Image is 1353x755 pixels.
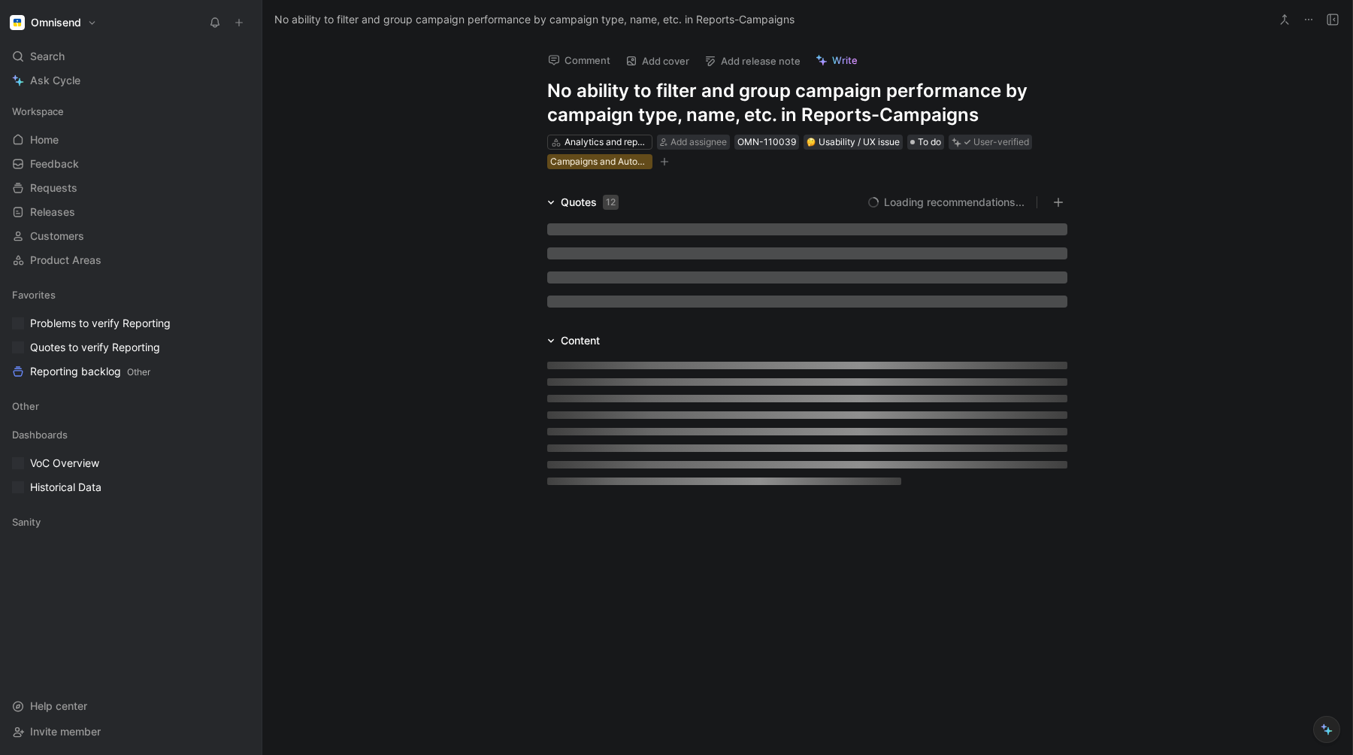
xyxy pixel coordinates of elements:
[6,177,256,199] a: Requests
[6,100,256,123] div: Workspace
[565,135,649,150] div: Analytics and reports
[804,135,903,150] div: 🤔Usability / UX issue
[12,399,39,414] span: Other
[907,135,944,150] div: To do
[6,129,256,151] a: Home
[973,135,1029,150] div: User-verified
[6,201,256,223] a: Releases
[6,511,256,533] div: Sanity
[832,53,858,67] span: Write
[698,50,807,71] button: Add release note
[561,332,600,350] div: Content
[30,132,59,147] span: Home
[30,340,160,355] span: Quotes to verify Reporting
[6,45,256,68] div: Search
[6,452,256,475] a: VoC Overview
[6,69,256,92] a: Ask Cycle
[30,725,101,738] span: Invite member
[6,284,256,306] div: Favorites
[6,423,256,446] div: Dashboards
[6,720,256,743] div: Invite member
[127,366,150,377] span: Other
[809,50,864,71] button: Write
[12,427,68,442] span: Dashboards
[6,225,256,247] a: Customers
[6,360,256,383] a: Reporting backlogOther
[30,456,99,471] span: VoC Overview
[6,153,256,175] a: Feedback
[30,480,101,495] span: Historical Data
[30,364,150,380] span: Reporting backlog
[30,229,84,244] span: Customers
[807,135,900,150] div: Usability / UX issue
[12,104,64,119] span: Workspace
[30,699,87,712] span: Help center
[31,16,81,29] h1: Omnisend
[867,193,1025,211] button: Loading recommendations...
[918,135,941,150] span: To do
[550,154,649,169] div: Campaigns and Automation reporting
[30,205,75,220] span: Releases
[10,15,25,30] img: Omnisend
[547,79,1067,127] h1: No ability to filter and group campaign performance by campaign type, name, etc. in Reports-Campa...
[6,249,256,271] a: Product Areas
[561,193,619,211] div: Quotes
[807,138,816,147] img: 🤔
[6,695,256,717] div: Help center
[6,423,256,499] div: DashboardsVoC OverviewHistorical Data
[30,47,65,65] span: Search
[30,253,101,268] span: Product Areas
[30,71,80,89] span: Ask Cycle
[30,156,79,171] span: Feedback
[6,12,101,33] button: OmnisendOmnisend
[6,511,256,538] div: Sanity
[541,50,617,71] button: Comment
[670,136,727,147] span: Add assignee
[737,135,796,150] div: OMN-110039
[30,316,171,331] span: Problems to verify Reporting
[6,336,256,359] a: Quotes to verify Reporting
[12,514,41,529] span: Sanity
[274,11,795,29] span: No ability to filter and group campaign performance by campaign type, name, etc. in Reports-Campa...
[6,312,256,335] a: Problems to verify Reporting
[6,395,256,417] div: Other
[541,332,606,350] div: Content
[30,180,77,196] span: Requests
[619,50,696,71] button: Add cover
[6,395,256,422] div: Other
[12,287,56,302] span: Favorites
[541,193,625,211] div: Quotes12
[603,195,619,210] div: 12
[6,476,256,499] a: Historical Data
